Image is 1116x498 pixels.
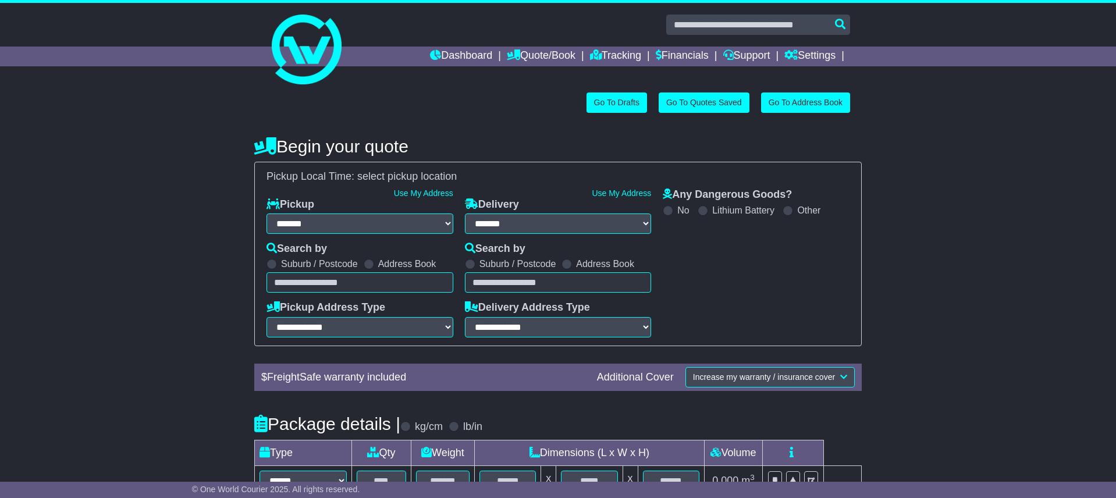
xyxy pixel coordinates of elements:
label: Pickup [266,198,314,211]
div: $ FreightSafe warranty included [255,371,591,384]
a: Use My Address [394,188,453,198]
div: Pickup Local Time: [261,170,855,183]
td: Volume [704,440,762,465]
a: Dashboard [430,47,492,66]
a: Tracking [590,47,641,66]
span: Increase my warranty / insurance cover [693,372,835,382]
h4: Begin your quote [254,137,862,156]
td: x [623,465,638,496]
span: m [741,475,755,486]
label: No [677,205,689,216]
label: Delivery [465,198,519,211]
label: Pickup Address Type [266,301,385,314]
span: 0.000 [712,475,738,486]
td: Qty [352,440,411,465]
a: Use My Address [592,188,651,198]
a: Go To Drafts [587,93,647,113]
label: Search by [266,243,327,255]
label: Any Dangerous Goods? [663,188,792,201]
td: x [541,465,556,496]
label: Address Book [378,258,436,269]
label: Suburb / Postcode [479,258,556,269]
a: Financials [656,47,709,66]
a: Settings [784,47,836,66]
sup: 3 [750,473,755,482]
td: Type [255,440,352,465]
div: Additional Cover [591,371,680,384]
label: kg/cm [415,421,443,433]
button: Increase my warranty / insurance cover [685,367,855,387]
label: Address Book [576,258,634,269]
label: Delivery Address Type [465,301,590,314]
label: lb/in [463,421,482,433]
h4: Package details | [254,414,400,433]
a: Quote/Book [507,47,575,66]
label: Search by [465,243,525,255]
td: Dimensions (L x W x H) [474,440,704,465]
span: select pickup location [357,170,457,182]
a: Go To Address Book [761,93,850,113]
a: Support [723,47,770,66]
label: Lithium Battery [712,205,774,216]
label: Other [797,205,820,216]
label: Suburb / Postcode [281,258,358,269]
td: Weight [411,440,474,465]
span: © One World Courier 2025. All rights reserved. [192,485,360,494]
a: Go To Quotes Saved [659,93,749,113]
